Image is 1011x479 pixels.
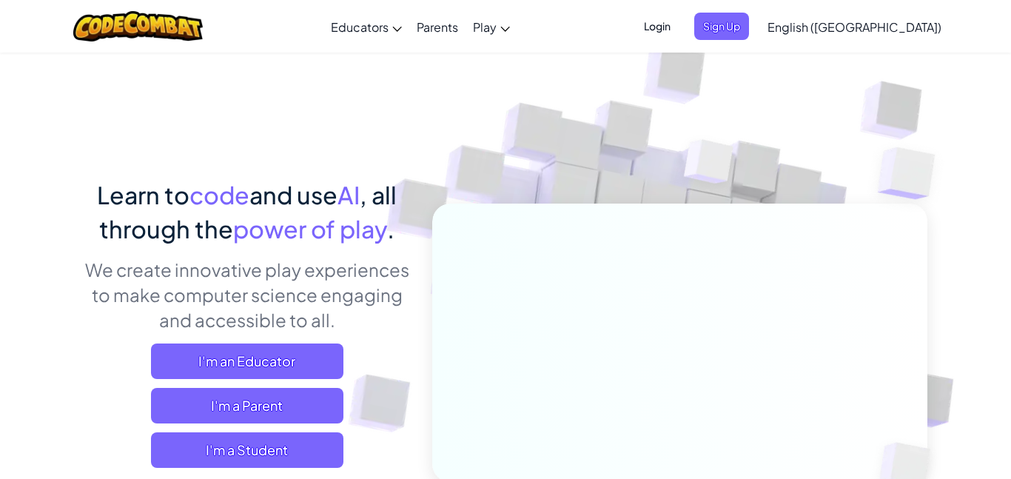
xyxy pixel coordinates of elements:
span: power of play [233,214,387,244]
a: I'm a Parent [151,388,343,423]
span: . [387,214,394,244]
span: Play [473,19,497,35]
a: Play [466,7,517,47]
a: English ([GEOGRAPHIC_DATA]) [760,7,949,47]
span: Educators [331,19,389,35]
span: and use [249,180,337,210]
a: Educators [323,7,409,47]
span: code [189,180,249,210]
p: We create innovative play experiences to make computer science engaging and accessible to all. [84,257,410,332]
span: Learn to [97,180,189,210]
a: I'm an Educator [151,344,343,379]
img: CodeCombat logo [73,11,203,41]
button: Login [635,13,679,40]
img: Overlap cubes [656,110,763,221]
button: Sign Up [694,13,749,40]
a: Parents [409,7,466,47]
span: English ([GEOGRAPHIC_DATA]) [768,19,941,35]
span: AI [337,180,360,210]
img: Overlap cubes [848,111,976,236]
button: I'm a Student [151,432,343,468]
